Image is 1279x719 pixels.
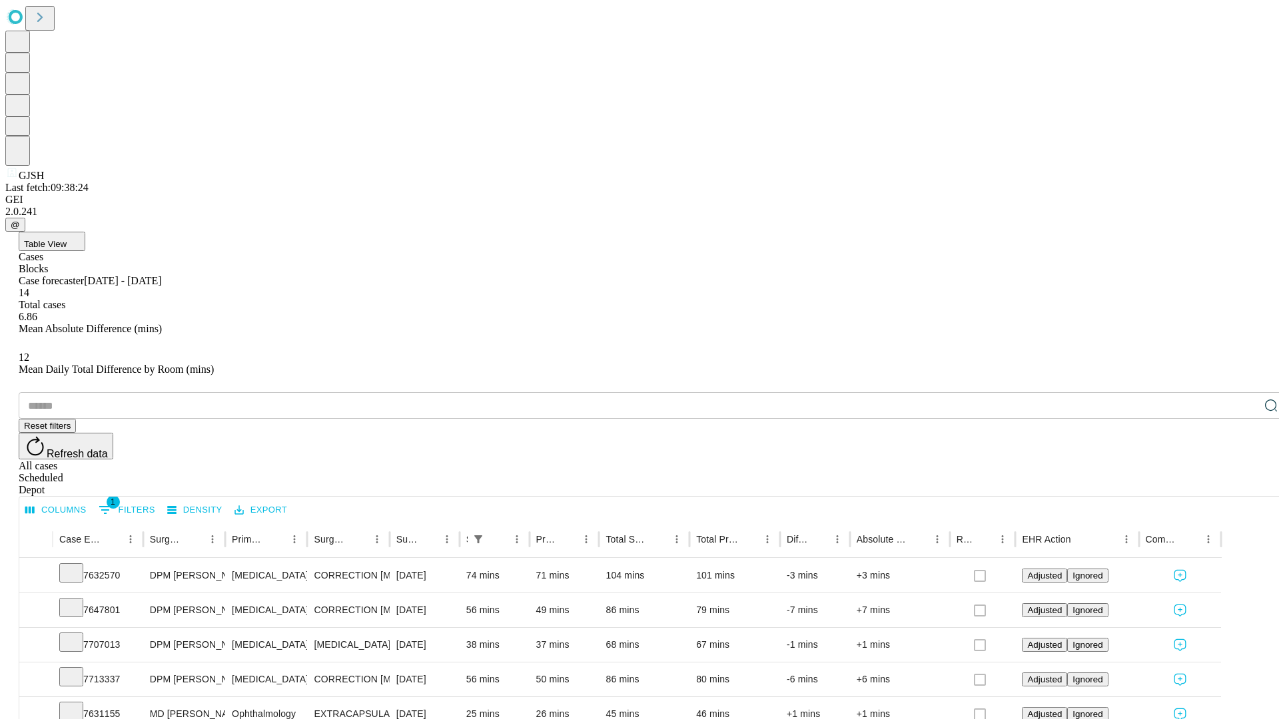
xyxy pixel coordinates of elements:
span: Ignored [1072,709,1102,719]
div: Surgery Name [314,534,347,545]
button: Sort [103,530,121,549]
div: 49 mins [536,593,593,627]
span: [DATE] - [DATE] [84,275,161,286]
div: -7 mins [787,593,843,627]
div: DPM [PERSON_NAME] [PERSON_NAME] [150,559,218,593]
button: Table View [19,232,85,251]
div: +1 mins [857,628,943,662]
span: 1 [107,495,120,509]
div: 71 mins [536,559,593,593]
button: Show filters [95,499,159,521]
button: Menu [285,530,304,549]
div: 56 mins [466,593,523,627]
span: Last fetch: 09:38:24 [5,182,89,193]
div: GEI [5,194,1274,206]
button: Sort [649,530,667,549]
button: Menu [667,530,686,549]
div: Resolved in EHR [957,534,974,545]
div: +6 mins [857,662,943,696]
span: Ignored [1072,605,1102,615]
div: [MEDICAL_DATA] [232,559,300,593]
div: 68 mins [606,628,683,662]
button: Sort [489,530,508,549]
button: Menu [1199,530,1218,549]
button: Menu [993,530,1012,549]
button: Menu [121,530,140,549]
span: Case forecaster [19,275,84,286]
button: Sort [909,530,928,549]
div: 80 mins [696,662,773,696]
div: CORRECTION [MEDICAL_DATA], [MEDICAL_DATA] [MEDICAL_DATA] [314,559,382,593]
span: Adjusted [1027,571,1062,581]
div: DPM [PERSON_NAME] [PERSON_NAME] [150,593,218,627]
button: Adjusted [1022,569,1067,583]
span: @ [11,220,20,230]
div: Absolute Difference [857,534,908,545]
div: 7647801 [59,593,137,627]
span: Ignored [1072,674,1102,684]
button: Sort [809,530,828,549]
button: Adjusted [1022,603,1067,617]
button: Menu [203,530,222,549]
button: Ignored [1067,638,1108,652]
div: 7707013 [59,628,137,662]
span: Ignored [1072,571,1102,581]
button: Ignored [1067,569,1108,583]
button: Menu [508,530,526,549]
div: [MEDICAL_DATA] COMPLETE EXCISION 5TH [MEDICAL_DATA] HEAD [314,628,382,662]
button: Expand [26,599,46,622]
div: CORRECTION [MEDICAL_DATA], RESECTION [MEDICAL_DATA] BASE [314,662,382,696]
div: 37 mins [536,628,593,662]
div: [DATE] [396,559,453,593]
button: Reset filters [19,419,76,433]
button: Density [164,500,226,521]
div: CORRECTION [MEDICAL_DATA], RESECTION [MEDICAL_DATA] BASE [314,593,382,627]
button: Show filters [469,530,488,549]
button: Sort [975,530,993,549]
div: [MEDICAL_DATA] [232,662,300,696]
div: Comments [1146,534,1179,545]
div: 67 mins [696,628,773,662]
button: Menu [368,530,386,549]
div: [DATE] [396,628,453,662]
button: Ignored [1067,603,1108,617]
button: Menu [577,530,596,549]
button: Select columns [22,500,90,521]
div: Case Epic Id [59,534,101,545]
div: 74 mins [466,559,523,593]
div: Surgeon Name [150,534,183,545]
span: Adjusted [1027,605,1062,615]
div: 104 mins [606,559,683,593]
button: Sort [419,530,438,549]
div: +7 mins [857,593,943,627]
button: Sort [266,530,285,549]
div: Total Scheduled Duration [606,534,647,545]
span: Table View [24,239,67,249]
button: Sort [1180,530,1199,549]
span: Adjusted [1027,674,1062,684]
button: @ [5,218,25,232]
div: [DATE] [396,593,453,627]
button: Expand [26,565,46,588]
span: 14 [19,287,29,298]
div: DPM [PERSON_NAME] [PERSON_NAME] [150,662,218,696]
div: Predicted In Room Duration [536,534,558,545]
div: Primary Service [232,534,265,545]
div: 7713337 [59,662,137,696]
div: [MEDICAL_DATA] [232,628,300,662]
div: 86 mins [606,593,683,627]
button: Adjusted [1022,638,1067,652]
button: Sort [558,530,577,549]
div: DPM [PERSON_NAME] [PERSON_NAME] [150,628,218,662]
div: 50 mins [536,662,593,696]
div: -3 mins [787,559,843,593]
span: Reset filters [24,421,71,431]
button: Sort [349,530,368,549]
button: Sort [739,530,758,549]
button: Ignored [1067,672,1108,686]
button: Refresh data [19,433,113,459]
div: 79 mins [696,593,773,627]
span: GJSH [19,170,44,181]
button: Export [231,500,290,521]
div: +3 mins [857,559,943,593]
